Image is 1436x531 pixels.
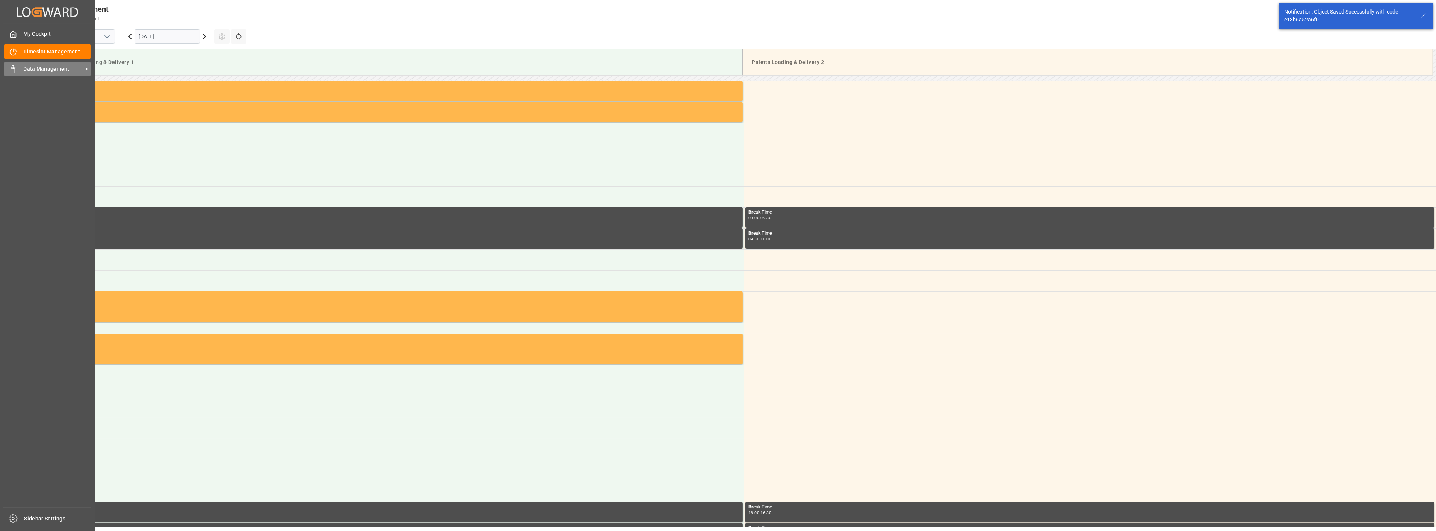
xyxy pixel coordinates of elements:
[57,335,740,343] div: Occupied
[57,504,740,511] div: Break Time
[57,293,740,300] div: Occupied
[748,209,1431,216] div: Break Time
[759,511,760,514] div: -
[759,237,760,241] div: -
[57,209,740,216] div: Break Time
[24,48,91,56] span: Timeslot Management
[57,103,740,111] div: Occupied
[24,515,92,523] span: Sidebar Settings
[749,55,1427,69] div: Paletts Loading & Delivery 2
[748,237,759,241] div: 09:30
[4,27,91,41] a: My Cockpit
[59,55,736,69] div: Paletts Loading & Delivery 1
[57,230,740,237] div: Break Time
[101,31,112,42] button: open menu
[748,230,1431,237] div: Break Time
[1284,8,1413,24] div: Notification: Object Saved Successfully with code e13b6a52a6f0
[24,30,91,38] span: My Cockpit
[760,511,771,514] div: 16:30
[748,511,759,514] div: 16:00
[24,65,83,73] span: Data Management
[760,237,771,241] div: 10:00
[135,29,200,44] input: DD.MM.YYYY
[748,504,1431,511] div: Break Time
[760,216,771,220] div: 09:30
[748,216,759,220] div: 09:00
[759,216,760,220] div: -
[57,82,740,90] div: Occupied
[4,44,91,59] a: Timeslot Management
